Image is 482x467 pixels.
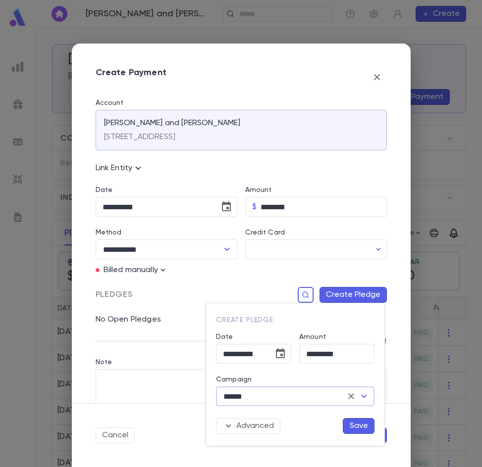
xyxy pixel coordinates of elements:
[357,389,371,403] button: Open
[270,344,290,364] button: Choose date, selected date is Sep 27, 2025
[216,317,273,324] span: Create Pledge
[343,418,375,434] button: Save
[344,389,358,403] button: Clear
[216,375,252,383] label: Campaign
[216,418,280,434] button: Advanced
[216,333,291,341] label: Date
[299,333,326,341] label: Amount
